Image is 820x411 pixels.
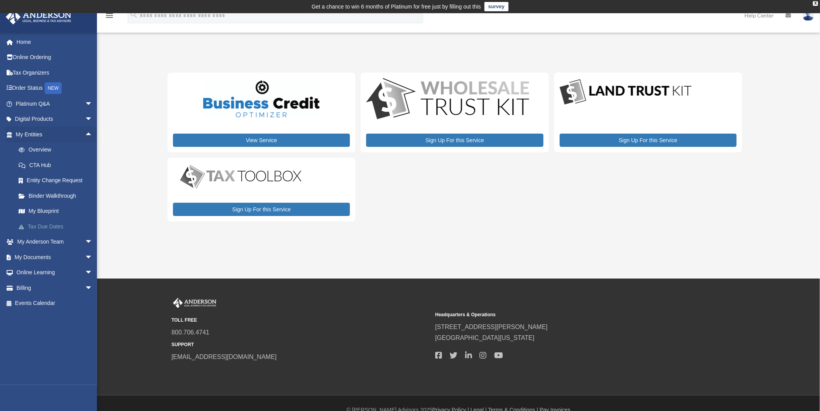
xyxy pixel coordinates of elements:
img: LandTrust_lgo-1.jpg [560,78,692,106]
img: Anderson Advisors Platinum Portal [171,298,218,308]
a: [STREET_ADDRESS][PERSON_NAME] [435,324,548,330]
a: CTA Hub [11,157,104,173]
span: arrow_drop_up [85,127,100,143]
a: Sign Up For this Service [366,134,543,147]
div: NEW [45,82,62,94]
a: survey [484,2,509,11]
a: Home [5,34,104,50]
div: Get a chance to win 6 months of Platinum for free just by filling out this [311,2,481,11]
a: Online Ordering [5,50,104,65]
a: My Entitiesarrow_drop_up [5,127,104,142]
img: User Pic [803,10,814,21]
div: close [813,1,818,6]
a: My Anderson Teamarrow_drop_down [5,234,104,250]
a: Billingarrow_drop_down [5,280,104,296]
img: Anderson Advisors Platinum Portal [3,9,74,24]
span: arrow_drop_down [85,96,100,112]
a: Tax Due Dates [11,219,104,234]
a: Tax Organizers [5,65,104,80]
i: search [130,10,138,19]
small: Headquarters & Operations [435,311,694,319]
span: arrow_drop_down [85,280,100,296]
a: menu [105,14,114,20]
a: Sign Up For this Service [560,134,737,147]
img: taxtoolbox_new-1.webp [173,163,309,190]
span: arrow_drop_down [85,265,100,281]
a: Online Learningarrow_drop_down [5,265,104,280]
img: WS-Trust-Kit-lgo-1.jpg [366,78,529,121]
a: Digital Productsarrow_drop_down [5,111,100,127]
a: Entity Change Request [11,173,104,188]
a: My Blueprint [11,204,104,219]
a: Events Calendar [5,296,104,311]
a: Order StatusNEW [5,80,104,96]
span: arrow_drop_down [85,249,100,265]
small: SUPPORT [171,341,430,349]
span: arrow_drop_down [85,234,100,250]
a: My Documentsarrow_drop_down [5,249,104,265]
a: 800.706.4741 [171,329,209,336]
span: arrow_drop_down [85,111,100,127]
a: Platinum Q&Aarrow_drop_down [5,96,104,111]
a: Binder Walkthrough [11,188,104,204]
a: Overview [11,142,104,158]
a: [GEOGRAPHIC_DATA][US_STATE] [435,334,535,341]
a: Sign Up For this Service [173,203,350,216]
a: View Service [173,134,350,147]
a: [EMAIL_ADDRESS][DOMAIN_NAME] [171,354,277,360]
i: menu [105,11,114,20]
small: TOLL FREE [171,316,430,324]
